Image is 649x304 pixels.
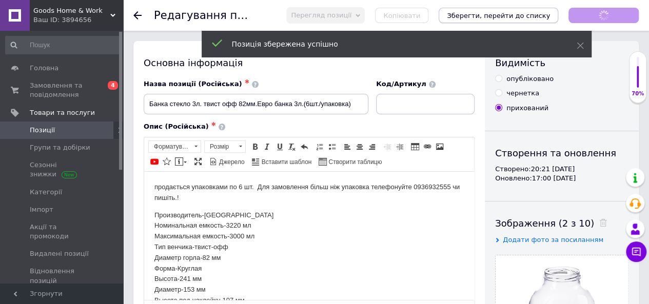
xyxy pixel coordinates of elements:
span: Goods Home & Work [33,6,110,15]
a: Розмір [204,140,246,153]
a: Зображення [434,141,445,152]
p: Производитель-[GEOGRAPHIC_DATA] Номинальная емкость-3220 мл Максимальная емкость-3000 мл Тип венч... [10,38,320,220]
span: Відновлення позицій [30,267,95,285]
div: Повернутися назад [133,11,142,19]
input: Наприклад, H&M жіноча сукня зелена 38 розмір вечірня максі з блискітками [144,94,368,114]
span: Сезонні знижки [30,160,95,179]
div: Створення та оновлення [495,147,628,159]
a: Максимізувати [192,156,204,167]
a: Повернути (Ctrl+Z) [299,141,310,152]
a: По правому краю [366,141,378,152]
a: Вставити/Редагувати посилання (Ctrl+L) [422,141,433,152]
span: Розмір [205,141,235,152]
a: По лівому краю [342,141,353,152]
span: 4 [108,81,118,90]
a: Жирний (Ctrl+B) [249,141,261,152]
span: Позиції [30,126,55,135]
a: Додати відео з YouTube [149,156,160,167]
div: Видимість [495,56,628,69]
a: Курсив (Ctrl+I) [262,141,273,152]
span: Форматування [149,141,191,152]
a: Таблиця [409,141,421,152]
span: Видалені позиції [30,249,89,258]
span: Код/Артикул [376,80,426,88]
a: Збільшити відступ [394,141,405,152]
a: Вставити/видалити маркований список [326,141,338,152]
iframe: Редактор, 2876C433-8FD7-483D-9734-67766F85678F [144,172,474,300]
a: Видалити форматування [286,141,298,152]
a: Створити таблицю [317,156,383,167]
span: ✱ [211,121,216,128]
a: Вставити іконку [161,156,172,167]
span: Додати фото за посиланням [503,236,603,244]
div: Зображення (2 з 10) [495,217,628,230]
div: Оновлено: 17:00 [DATE] [495,174,628,183]
span: Вставити шаблон [260,158,312,167]
span: Опис (Російська) [144,123,209,130]
span: Групи та добірки [30,143,90,152]
body: Редактор, 2876C433-8FD7-483D-9734-67766F85678F [10,10,320,219]
span: ✱ [245,78,249,85]
p: продається упаковками по 6 шт. Для замовлення більш ніж упаковка телефонуйте 0936932555 чи пишіть.! [10,10,320,32]
a: Вставити шаблон [250,156,313,167]
div: Створено: 20:21 [DATE] [495,165,628,174]
a: Підкреслений (Ctrl+U) [274,141,285,152]
i: Зберегти, перейти до списку [447,12,550,19]
a: Вставити повідомлення [173,156,188,167]
div: Основна інформація [144,56,475,69]
div: опубліковано [506,74,554,84]
a: Зменшити відступ [382,141,393,152]
a: Джерело [208,156,246,167]
button: Зберегти, перейти до списку [439,8,558,23]
span: Створити таблицю [327,158,382,167]
button: Чат з покупцем [626,241,646,262]
span: Імпорт [30,205,53,214]
span: Назва позиції (Російська) [144,80,242,88]
div: Позиція збережена успішно [232,39,551,49]
span: Категорії [30,188,62,197]
div: Ваш ID: 3894656 [33,15,123,25]
span: Перегляд позиції [291,11,351,19]
span: Товари та послуги [30,108,95,117]
span: Головна [30,64,58,73]
a: Вставити/видалити нумерований список [314,141,325,152]
span: Замовлення та повідомлення [30,81,95,99]
div: 70% Якість заповнення [629,51,646,103]
div: прихований [506,104,548,113]
a: По центру [354,141,365,152]
span: Акції та промокоди [30,222,95,241]
a: Форматування [148,140,201,153]
span: Джерело [218,158,245,167]
input: Пошук [5,36,121,54]
div: 70% [630,90,646,97]
div: чернетка [506,89,539,98]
